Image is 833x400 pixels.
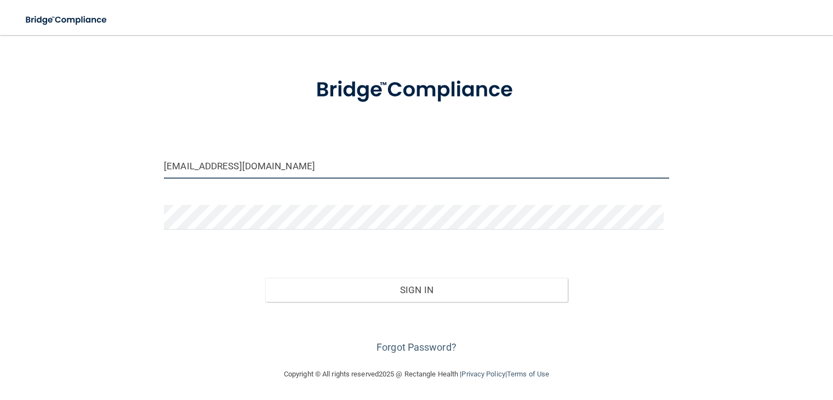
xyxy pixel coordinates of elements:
input: Email [164,154,669,179]
button: Sign In [265,278,568,302]
div: Copyright © All rights reserved 2025 @ Rectangle Health | | [216,357,617,392]
a: Privacy Policy [461,370,505,378]
img: bridge_compliance_login_screen.278c3ca4.svg [294,63,539,117]
img: bridge_compliance_login_screen.278c3ca4.svg [16,9,117,31]
a: Forgot Password? [376,341,457,353]
a: Terms of Use [507,370,549,378]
